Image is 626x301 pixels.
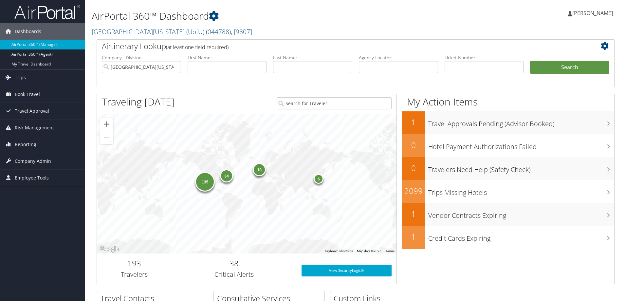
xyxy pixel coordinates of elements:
[92,9,444,23] h1: AirPortal 360™ Dashboard
[273,54,352,61] label: Last Name:
[92,27,252,36] a: [GEOGRAPHIC_DATA][US_STATE] (UofU)
[402,162,425,174] h2: 0
[195,172,215,191] div: 135
[402,185,425,197] h2: 2099
[15,23,41,40] span: Dashboards
[15,86,40,103] span: Book Travel
[166,44,229,51] span: (at least one field required)
[402,140,425,151] h2: 0
[402,111,614,134] a: 1Travel Approvals Pending (Advisor Booked)
[99,245,120,254] a: Open this area in Google Maps (opens a new window)
[445,54,524,61] label: Ticket Number:
[102,54,181,61] label: Company - Division:
[102,95,175,109] h1: Traveling [DATE]
[15,103,49,119] span: Travel Approval
[357,249,381,253] span: Map data ©2025
[402,95,614,109] h1: My Action Items
[325,249,353,254] button: Keyboard shortcuts
[385,249,395,253] a: Terms (opens in new tab)
[359,54,438,61] label: Agency Locator:
[206,27,231,36] span: ( 044788 )
[402,134,614,157] a: 0Hotel Payment Authorizations Failed
[100,118,113,131] button: Zoom in
[428,162,614,174] h3: Travelers Need Help (Safety Check)
[177,270,292,279] h3: Critical Alerts
[428,139,614,151] h3: Hotel Payment Authorizations Failed
[99,245,120,254] img: Google
[220,169,233,182] div: 34
[253,163,266,176] div: 18
[14,4,80,20] img: airportal-logo.png
[231,27,252,36] span: , [ 9807 ]
[302,265,392,276] a: View SecurityLogic®
[100,131,113,144] button: Zoom out
[102,258,167,269] h2: 193
[530,61,609,74] button: Search
[402,180,614,203] a: 2099Trips Missing Hotels
[402,231,425,242] h2: 1
[15,153,51,169] span: Company Admin
[277,97,392,109] input: Search for Traveler
[428,185,614,197] h3: Trips Missing Hotels
[15,120,54,136] span: Risk Management
[188,54,267,61] label: First Name:
[428,208,614,220] h3: Vendor Contracts Expiring
[15,69,26,86] span: Trips
[402,203,614,226] a: 1Vendor Contracts Expiring
[402,117,425,128] h2: 1
[572,9,613,17] span: [PERSON_NAME]
[402,226,614,249] a: 1Credit Cards Expiring
[15,170,49,186] span: Employee Tools
[428,116,614,128] h3: Travel Approvals Pending (Advisor Booked)
[568,3,619,23] a: [PERSON_NAME]
[102,270,167,279] h3: Travelers
[402,208,425,219] h2: 1
[428,231,614,243] h3: Credit Cards Expiring
[314,174,324,184] div: 6
[402,157,614,180] a: 0Travelers Need Help (Safety Check)
[177,258,292,269] h2: 38
[102,41,566,52] h2: Airtinerary Lookup
[15,136,36,153] span: Reporting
